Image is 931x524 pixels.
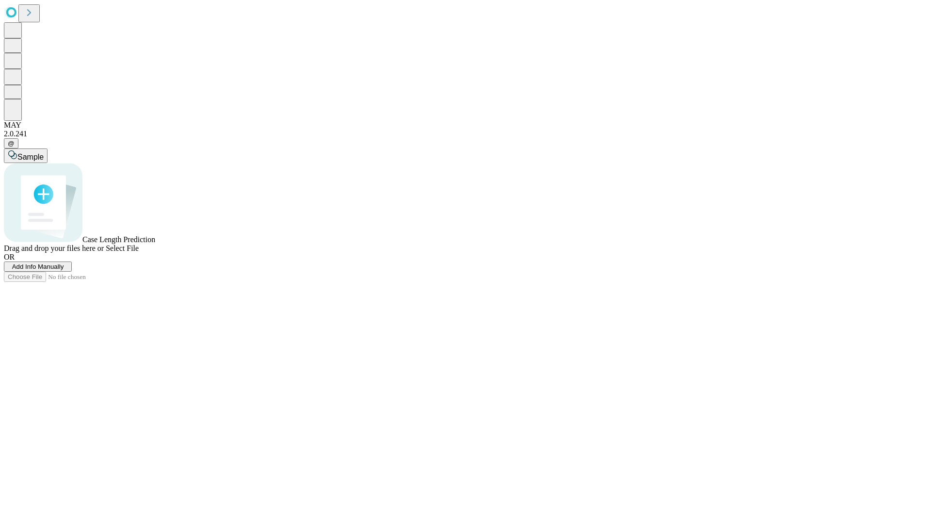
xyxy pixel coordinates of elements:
span: Drag and drop your files here or [4,244,104,252]
div: 2.0.241 [4,130,927,138]
button: Add Info Manually [4,262,72,272]
button: Sample [4,148,48,163]
span: Case Length Prediction [82,235,155,244]
span: Add Info Manually [12,263,64,270]
div: MAY [4,121,927,130]
span: Sample [17,153,44,161]
button: @ [4,138,18,148]
span: OR [4,253,15,261]
span: @ [8,140,15,147]
span: Select File [106,244,139,252]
